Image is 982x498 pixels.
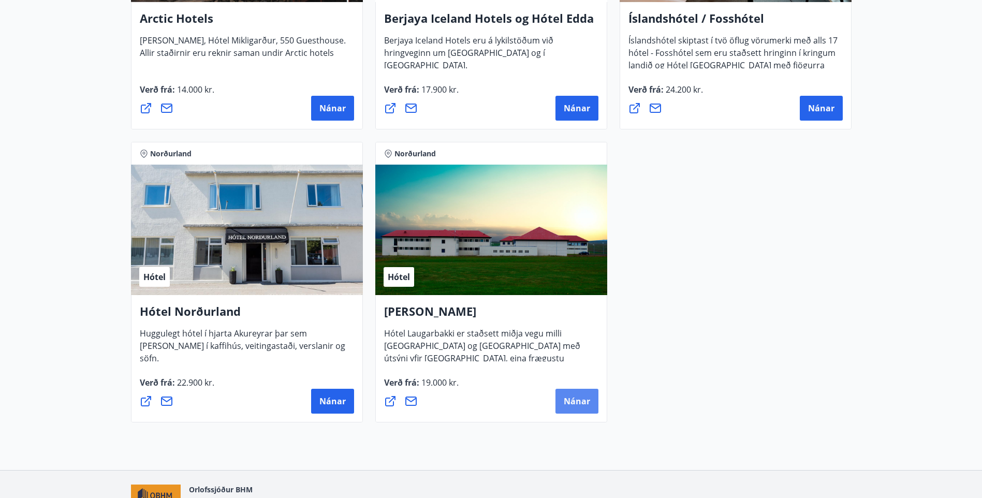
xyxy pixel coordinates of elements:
span: Orlofssjóður BHM [189,485,253,494]
button: Nánar [311,389,354,414]
span: Hótel [143,271,166,283]
span: Norðurland [150,149,192,159]
h4: Íslandshótel / Fosshótel [628,10,843,34]
span: Verð frá : [384,377,459,397]
span: 22.900 kr. [175,377,214,388]
span: Berjaya Iceland Hotels eru á lykilstöðum við hringveginn um [GEOGRAPHIC_DATA] og í [GEOGRAPHIC_DA... [384,35,553,79]
span: Nánar [564,396,590,407]
span: Hótel [388,271,410,283]
span: Verð frá : [140,84,214,104]
button: Nánar [555,96,598,121]
button: Nánar [555,389,598,414]
span: Verð frá : [384,84,459,104]
span: Verð frá : [140,377,214,397]
span: Nánar [564,102,590,114]
h4: Arctic Hotels [140,10,354,34]
span: Nánar [319,102,346,114]
h4: Hótel Norðurland [140,303,354,327]
button: Nánar [800,96,843,121]
span: Norðurland [394,149,436,159]
span: Verð frá : [628,84,703,104]
span: 19.000 kr. [419,377,459,388]
button: Nánar [311,96,354,121]
span: 17.900 kr. [419,84,459,95]
h4: [PERSON_NAME] [384,303,598,327]
span: Hótel Laugarbakki er staðsett miðja vegu milli [GEOGRAPHIC_DATA] og [GEOGRAPHIC_DATA] með útsýni ... [384,328,580,385]
span: Huggulegt hótel í hjarta Akureyrar þar sem [PERSON_NAME] í kaffihús, veitingastaði, verslanir og ... [140,328,345,372]
span: [PERSON_NAME], Hótel Mikligarður, 550 Guesthouse. Allir staðirnir eru reknir saman undir Arctic h... [140,35,346,67]
span: Nánar [808,102,834,114]
h4: Berjaya Iceland Hotels og Hótel Edda [384,10,598,34]
span: 14.000 kr. [175,84,214,95]
span: 24.200 kr. [664,84,703,95]
span: Nánar [319,396,346,407]
span: Íslandshótel skiptast í tvö öflug vörumerki með alls 17 hótel - Fosshótel sem eru staðsett hringi... [628,35,838,92]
